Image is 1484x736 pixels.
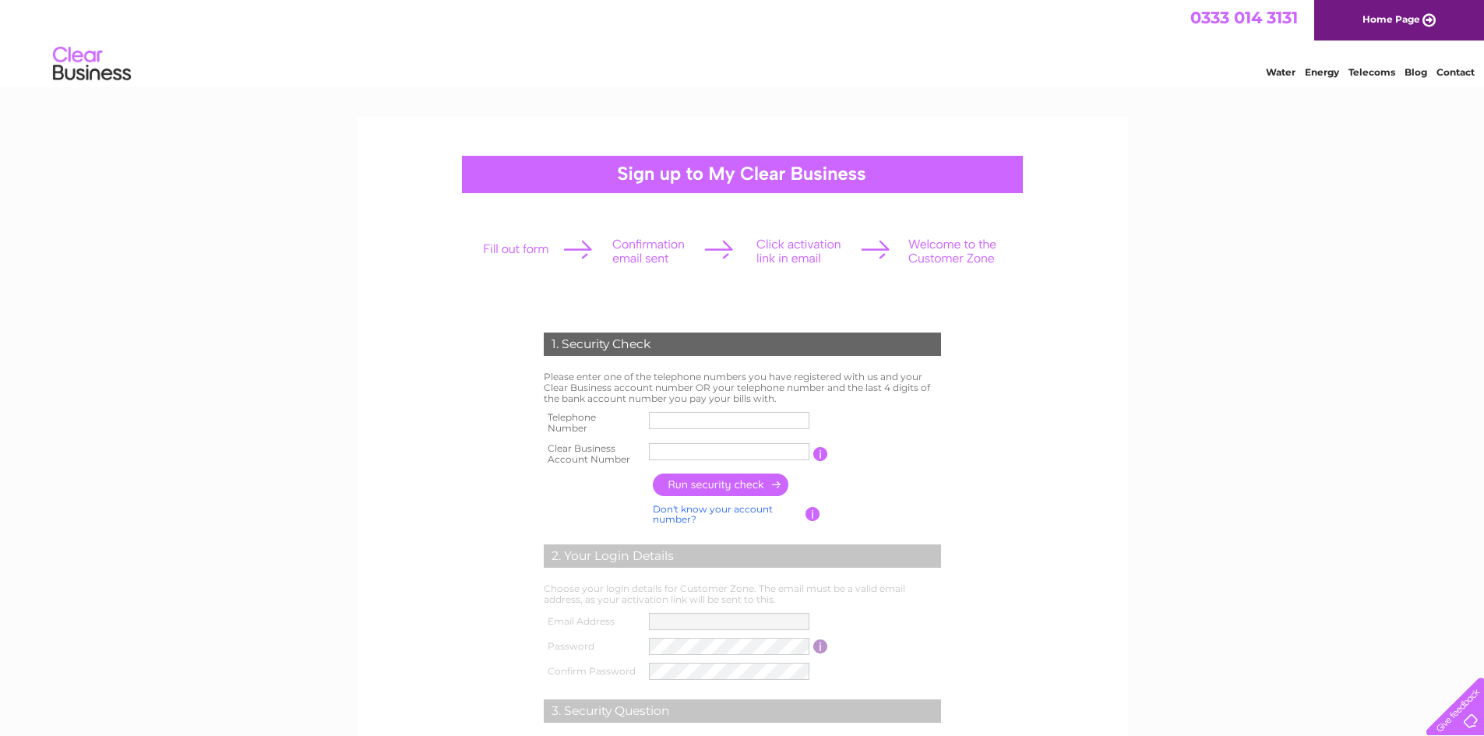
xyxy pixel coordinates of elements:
a: Energy [1305,66,1339,78]
td: Choose your login details for Customer Zone. The email must be a valid email address, as your act... [540,579,945,609]
div: 1. Security Check [544,333,941,356]
div: Clear Business is a trading name of Verastar Limited (registered in [GEOGRAPHIC_DATA] No. 3667643... [375,9,1111,76]
th: Confirm Password [540,659,646,684]
a: Blog [1405,66,1427,78]
img: logo.png [52,40,132,88]
div: 2. Your Login Details [544,544,941,568]
a: Telecoms [1348,66,1395,78]
th: Email Address [540,609,646,634]
input: Information [813,639,828,653]
a: Contact [1436,66,1475,78]
th: Password [540,634,646,659]
input: Information [813,447,828,461]
a: 0333 014 3131 [1190,8,1298,27]
input: Information [805,507,820,521]
div: 3. Security Question [544,699,941,723]
th: Telephone Number [540,407,646,438]
a: Don't know your account number? [653,503,773,526]
th: Clear Business Account Number [540,438,646,470]
td: Please enter one of the telephone numbers you have registered with us and your Clear Business acc... [540,368,945,407]
a: Water [1266,66,1295,78]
